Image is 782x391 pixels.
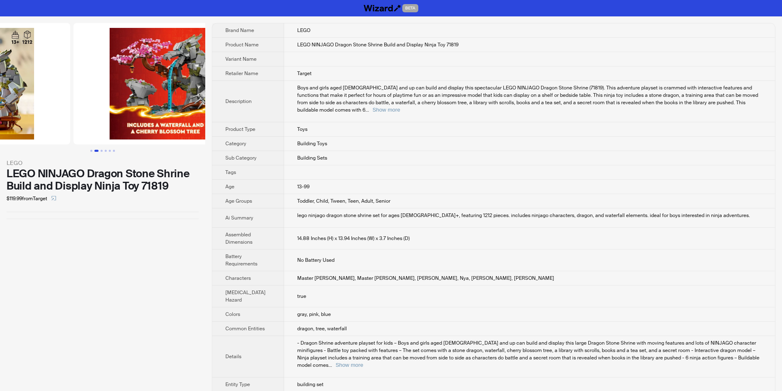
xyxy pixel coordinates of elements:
[297,41,459,48] span: LEGO NINJAGO Dragon Stone Shrine Build and Display Ninja Toy 71819
[297,140,327,147] span: Building Toys
[225,275,251,281] span: Characters
[225,155,257,161] span: Sub Category
[297,85,758,113] span: Boys and girls aged [DEMOGRAPHIC_DATA] and up can build and display this spectacular LEGO NINJAGO...
[297,183,310,190] span: 13-99
[297,198,390,204] span: Toddler, Child, Tween, Teen, Adult, Senior
[402,4,418,12] span: BETA
[297,84,762,114] div: Boys and girls aged 13 and up can build and display this spectacular LEGO NINJAGO Dragon Stone Sh...
[365,107,369,113] span: ...
[109,150,111,152] button: Go to slide 5
[328,362,332,368] span: ...
[297,27,310,34] span: LEGO
[225,353,241,360] span: Details
[73,23,257,144] img: LEGO NINJAGO Dragon Stone Shrine Build and Display Ninja Toy 71819 image 3
[297,381,323,388] span: building set
[297,70,312,77] span: Target
[225,325,265,332] span: Common Entities
[297,325,347,332] span: dragon, tree, waterfall
[225,41,259,48] span: Product Name
[225,198,252,204] span: Age Groups
[225,183,234,190] span: Age
[105,150,107,152] button: Go to slide 4
[225,126,255,133] span: Product Type
[297,275,554,281] span: Master [PERSON_NAME], Master [PERSON_NAME], [PERSON_NAME], Nya, [PERSON_NAME], [PERSON_NAME]
[297,311,331,318] span: gray, pink, blue
[225,311,240,318] span: Colors
[297,339,762,369] div: - Dragon Shrine adventure playset for kids – Boys and girls aged 13 and up can build and display ...
[372,107,400,113] button: Expand
[101,150,103,152] button: Go to slide 3
[225,27,254,34] span: Brand Name
[297,257,335,263] span: No Battery Used
[225,70,258,77] span: Retailer Name
[90,150,92,152] button: Go to slide 1
[335,362,363,368] button: Expand
[297,293,306,300] span: true
[225,169,236,176] span: Tags
[225,140,246,147] span: Category
[225,381,250,388] span: Entity Type
[297,212,762,219] div: lego ninjago dragon stone shrine set for ages 13+, featuring 1212 pieces. includes ninjago charac...
[297,235,410,242] span: 14.88 Inches (H) x 13.94 Inches (W) x 3.7 Inches (D)
[225,215,253,221] span: Ai Summary
[225,56,257,62] span: Variant Name
[297,126,307,133] span: Toys
[225,289,266,303] span: [MEDICAL_DATA] Hazard
[7,158,199,167] div: LEGO
[94,150,99,152] button: Go to slide 2
[225,253,257,267] span: Battery Requirements
[7,192,199,205] div: $119.99 from Target
[297,340,759,368] span: - Dragon Shrine adventure playset for kids – Boys and girls aged [DEMOGRAPHIC_DATA] and up can bu...
[225,98,252,105] span: Description
[297,155,327,161] span: Building Sets
[7,167,199,192] div: LEGO NINJAGO Dragon Stone Shrine Build and Display Ninja Toy 71819
[113,150,115,152] button: Go to slide 6
[225,231,252,245] span: Assembled Dimensions
[51,196,56,201] span: select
